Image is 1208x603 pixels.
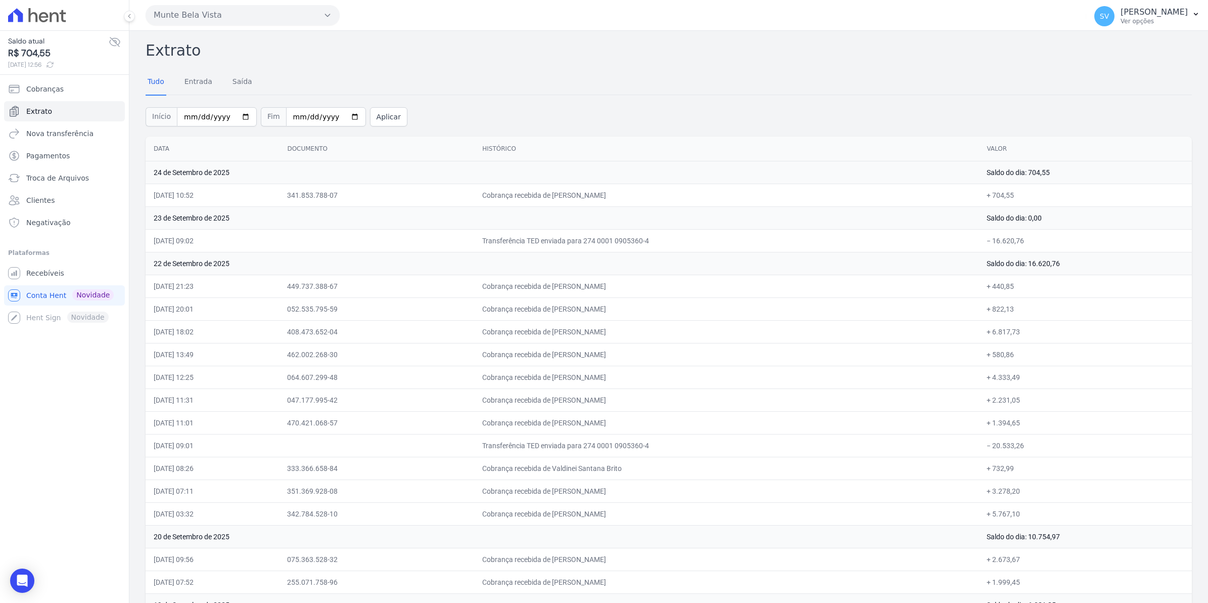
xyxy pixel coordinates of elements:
[8,247,121,259] div: Plataformas
[979,502,1192,525] td: + 5.767,10
[146,320,279,343] td: [DATE] 18:02
[279,480,474,502] td: 351.369.928-08
[146,525,979,548] td: 20 de Setembro de 2025
[26,128,94,139] span: Nova transferência
[279,343,474,366] td: 462.002.268-30
[146,366,279,389] td: [DATE] 12:25
[474,275,979,297] td: Cobrança recebida de [PERSON_NAME]
[10,569,34,593] div: Open Intercom Messenger
[474,389,979,411] td: Cobrança recebida de [PERSON_NAME]
[279,457,474,480] td: 333.366.658-84
[474,502,979,525] td: Cobrança recebida de [PERSON_NAME]
[146,389,279,411] td: [DATE] 11:31
[474,184,979,206] td: Cobrança recebida de [PERSON_NAME]
[26,268,64,278] span: Recebíveis
[979,389,1192,411] td: + 2.231,05
[474,320,979,343] td: Cobrança recebida de [PERSON_NAME]
[474,480,979,502] td: Cobrança recebida de [PERSON_NAME]
[979,275,1192,297] td: + 440,85
[26,290,66,300] span: Conta Hent
[979,184,1192,206] td: + 704,55
[1086,2,1208,30] button: SV [PERSON_NAME] Ver opções
[146,297,279,320] td: [DATE] 20:01
[474,571,979,593] td: Cobrança recebida de [PERSON_NAME]
[182,69,214,96] a: Entrada
[146,184,279,206] td: [DATE] 10:52
[146,548,279,571] td: [DATE] 09:56
[474,137,979,161] th: Histórico
[146,457,279,480] td: [DATE] 08:26
[146,502,279,525] td: [DATE] 03:32
[146,229,279,252] td: [DATE] 09:02
[979,297,1192,320] td: + 822,13
[474,457,979,480] td: Cobrança recebida de Valdinei Santana Brito
[8,36,109,47] span: Saldo atual
[979,525,1192,548] td: Saldo do dia: 10.754,97
[370,107,407,126] button: Aplicar
[4,285,125,306] a: Conta Hent Novidade
[979,548,1192,571] td: + 2.673,67
[72,289,114,300] span: Novidade
[26,195,55,205] span: Clientes
[146,161,979,184] td: 24 de Setembro de 2025
[146,206,979,229] td: 23 de Setembro de 2025
[979,320,1192,343] td: + 6.817,73
[279,389,474,411] td: 047.177.995-42
[146,571,279,593] td: [DATE] 07:52
[261,107,286,126] span: Fim
[279,571,474,593] td: 255.071.758-96
[979,434,1192,457] td: − 20.533,26
[474,229,979,252] td: Transferência TED enviada para 274 0001 0905360-4
[146,39,1192,62] h2: Extrato
[4,79,125,99] a: Cobranças
[979,411,1192,434] td: + 1.394,65
[230,69,254,96] a: Saída
[4,263,125,283] a: Recebíveis
[1121,7,1188,17] p: [PERSON_NAME]
[146,480,279,502] td: [DATE] 07:11
[146,69,166,96] a: Tudo
[279,502,474,525] td: 342.784.528-10
[4,212,125,233] a: Negativação
[26,84,64,94] span: Cobranças
[279,275,474,297] td: 449.737.388-67
[474,343,979,366] td: Cobrança recebida de [PERSON_NAME]
[279,548,474,571] td: 075.363.528-32
[979,229,1192,252] td: − 16.620,76
[979,480,1192,502] td: + 3.278,20
[4,168,125,188] a: Troca de Arquivos
[146,275,279,297] td: [DATE] 21:23
[4,123,125,144] a: Nova transferência
[1100,13,1109,20] span: SV
[979,161,1192,184] td: Saldo do dia: 704,55
[146,107,177,126] span: Início
[979,366,1192,389] td: + 4.333,49
[26,106,52,116] span: Extrato
[146,5,340,25] button: Munte Bela Vista
[979,137,1192,161] th: Valor
[146,137,279,161] th: Data
[474,366,979,389] td: Cobrança recebida de [PERSON_NAME]
[979,457,1192,480] td: + 732,99
[26,218,71,228] span: Negativação
[474,411,979,434] td: Cobrança recebida de [PERSON_NAME]
[26,151,70,161] span: Pagamentos
[4,101,125,121] a: Extrato
[279,411,474,434] td: 470.421.068-57
[279,320,474,343] td: 408.473.652-04
[474,548,979,571] td: Cobrança recebida de [PERSON_NAME]
[279,137,474,161] th: Documento
[146,343,279,366] td: [DATE] 13:49
[8,60,109,69] span: [DATE] 12:56
[279,297,474,320] td: 052.535.795-59
[4,146,125,166] a: Pagamentos
[279,184,474,206] td: 341.853.788-07
[4,190,125,210] a: Clientes
[474,297,979,320] td: Cobrança recebida de [PERSON_NAME]
[8,47,109,60] span: R$ 704,55
[8,79,121,328] nav: Sidebar
[979,206,1192,229] td: Saldo do dia: 0,00
[474,434,979,457] td: Transferência TED enviada para 274 0001 0905360-4
[979,343,1192,366] td: + 580,86
[146,411,279,434] td: [DATE] 11:01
